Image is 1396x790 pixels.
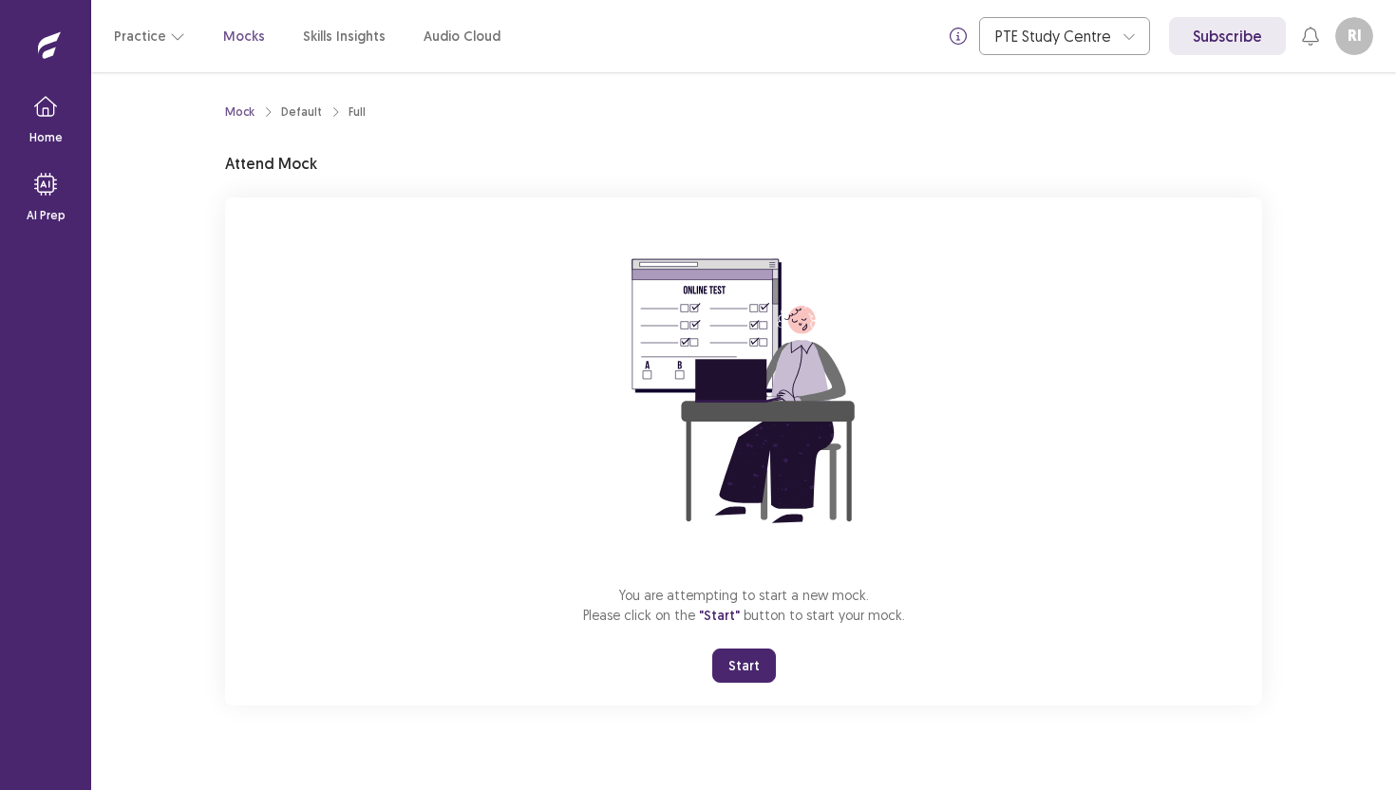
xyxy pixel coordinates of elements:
button: Start [712,649,776,683]
img: attend-mock [573,220,915,562]
div: Full [349,103,366,121]
a: Mocks [223,27,265,47]
p: Attend Mock [225,152,317,175]
span: "Start" [699,607,740,624]
button: RI [1335,17,1373,55]
a: Skills Insights [303,27,386,47]
p: AI Prep [27,207,66,224]
p: You are attempting to start a new mock. Please click on the button to start your mock. [583,585,905,626]
button: info [941,19,975,53]
p: Home [29,129,63,146]
button: Practice [114,19,185,53]
div: Default [281,103,322,121]
a: Subscribe [1169,17,1286,55]
div: PTE Study Centre [995,18,1113,54]
a: Audio Cloud [424,27,500,47]
a: Mock [225,103,255,121]
nav: breadcrumb [225,103,366,121]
